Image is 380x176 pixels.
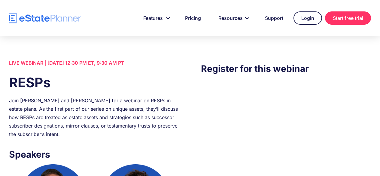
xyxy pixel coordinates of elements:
a: Start free trial [325,11,371,25]
div: LIVE WEBINAR | [DATE] 12:30 PM ET, 9:30 AM PT [9,59,179,67]
h3: Register for this webinar [201,62,371,76]
a: Pricing [178,12,208,24]
h3: Speakers [9,147,179,161]
h1: RESPs [9,73,179,92]
a: home [9,13,81,23]
a: Features [136,12,175,24]
a: Resources [211,12,255,24]
a: Login [293,11,322,25]
a: Support [258,12,290,24]
div: Join [PERSON_NAME] and [PERSON_NAME] for a webinar on RESPs in estate plans. As the first part of... [9,96,179,138]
